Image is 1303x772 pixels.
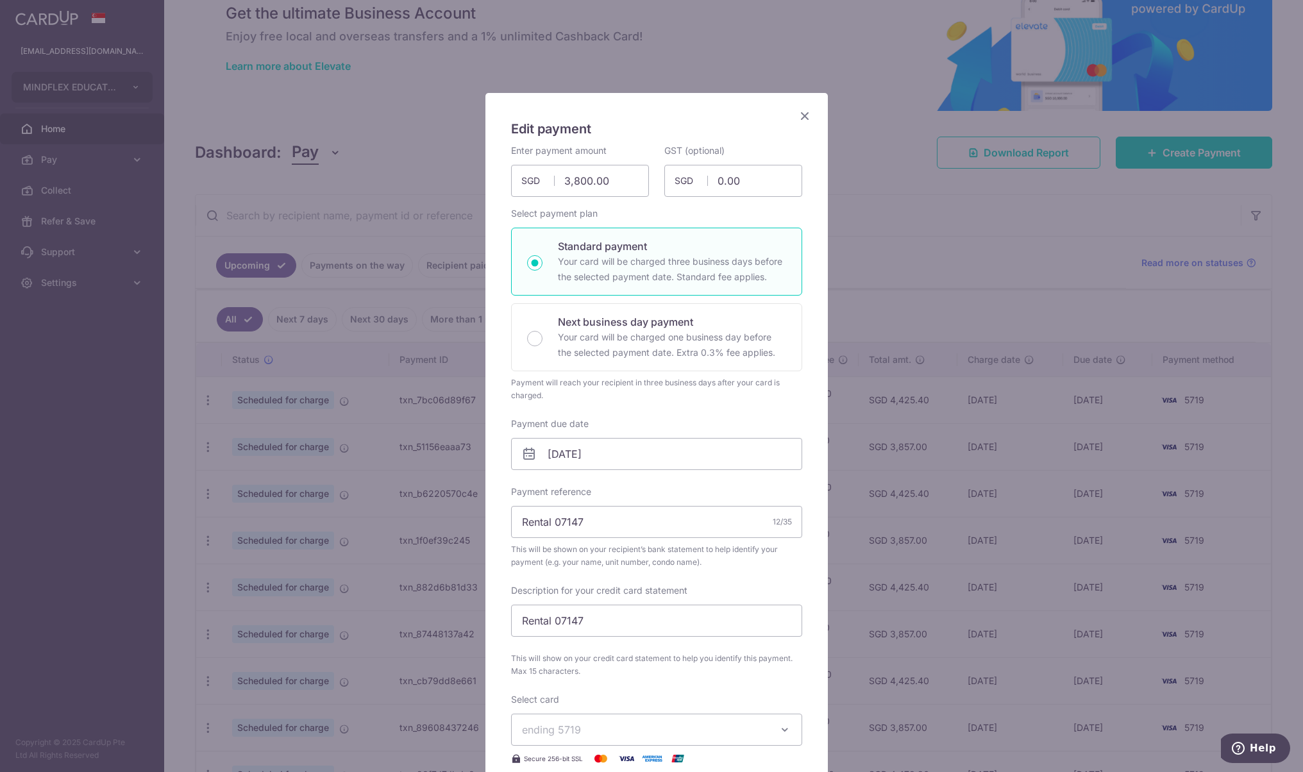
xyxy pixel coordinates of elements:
div: Payment will reach your recipient in three business days after your card is charged. [511,376,802,402]
p: Standard payment [558,239,786,254]
label: Select payment plan [511,207,598,220]
img: Visa [614,751,639,766]
input: DD / MM / YYYY [511,438,802,470]
p: Your card will be charged three business days before the selected payment date. Standard fee appl... [558,254,786,285]
span: This will be shown on your recipient’s bank statement to help identify your payment (e.g. your na... [511,543,802,569]
iframe: Opens a widget where you can find more information [1221,734,1290,766]
span: ending 5719 [522,723,581,736]
h5: Edit payment [511,119,802,139]
img: UnionPay [665,751,691,766]
img: Mastercard [588,751,614,766]
label: Payment reference [511,485,591,498]
label: Description for your credit card statement [511,584,687,597]
input: 0.00 [511,165,649,197]
span: SGD [675,174,708,187]
button: Close [797,108,812,124]
p: Next business day payment [558,314,786,330]
label: Enter payment amount [511,144,607,157]
label: GST (optional) [664,144,725,157]
label: Select card [511,693,559,706]
input: 0.00 [664,165,802,197]
span: SGD [521,174,555,187]
span: This will show on your credit card statement to help you identify this payment. Max 15 characters. [511,652,802,678]
p: Your card will be charged one business day before the selected payment date. Extra 0.3% fee applies. [558,330,786,360]
img: American Express [639,751,665,766]
button: ending 5719 [511,714,802,746]
span: Secure 256-bit SSL [524,753,583,764]
div: 12/35 [773,516,792,528]
label: Payment due date [511,417,589,430]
